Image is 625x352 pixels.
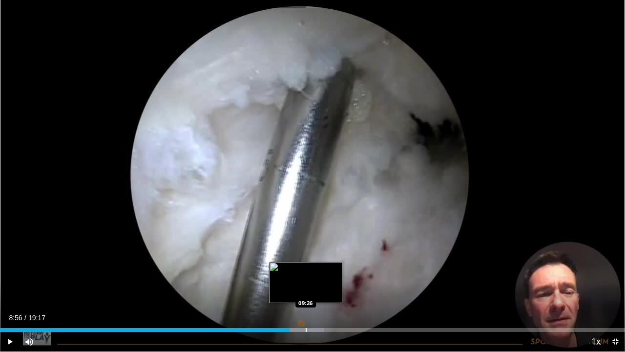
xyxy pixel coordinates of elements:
[24,314,26,322] span: /
[20,332,39,352] button: Mute
[586,332,605,352] button: Playback Rate
[269,262,342,303] img: image.jpeg
[9,314,22,322] span: 8:56
[28,314,45,322] span: 19:17
[605,332,625,352] button: Exit Fullscreen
